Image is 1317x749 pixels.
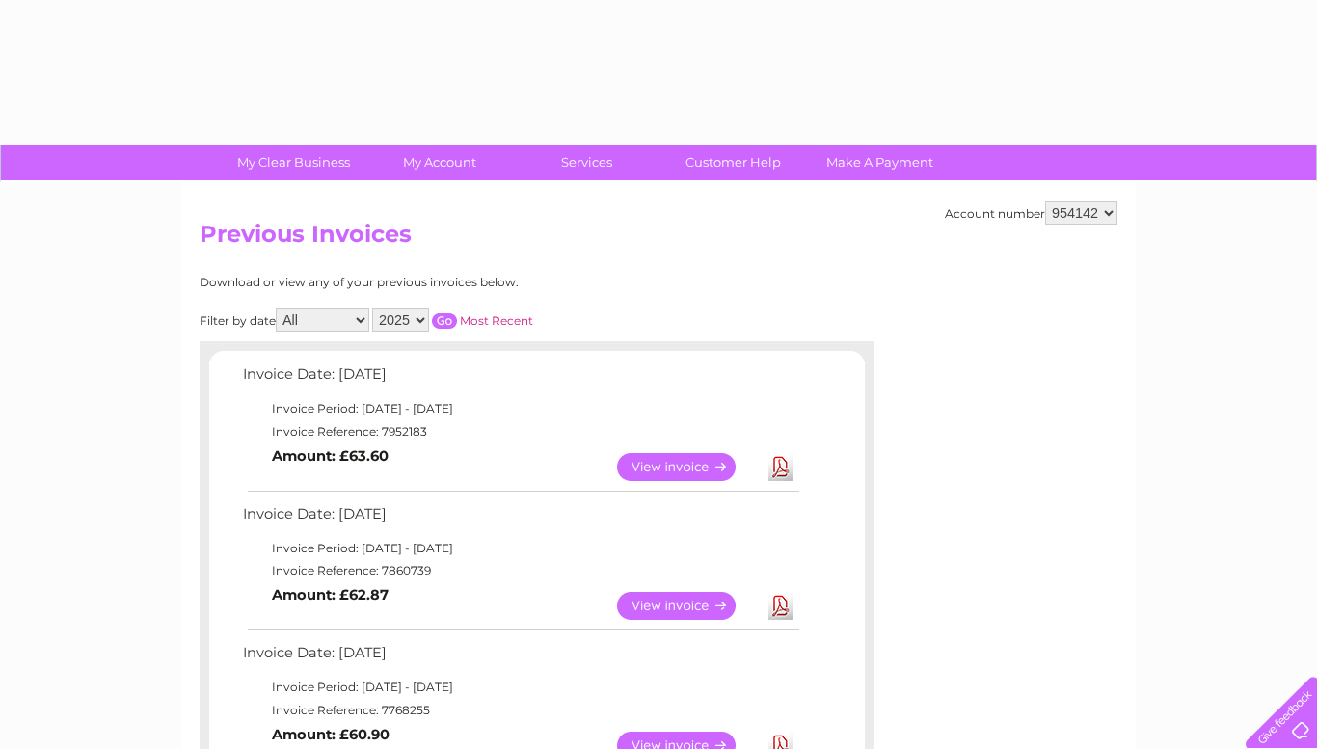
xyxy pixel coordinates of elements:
[460,313,533,328] a: Most Recent
[214,145,373,180] a: My Clear Business
[200,276,706,289] div: Download or view any of your previous invoices below.
[272,447,389,465] b: Amount: £63.60
[238,397,802,420] td: Invoice Period: [DATE] - [DATE]
[768,592,793,620] a: Download
[945,201,1117,225] div: Account number
[238,699,802,722] td: Invoice Reference: 7768255
[238,361,802,397] td: Invoice Date: [DATE]
[238,676,802,699] td: Invoice Period: [DATE] - [DATE]
[272,726,390,743] b: Amount: £60.90
[617,592,759,620] a: View
[238,501,802,537] td: Invoice Date: [DATE]
[361,145,520,180] a: My Account
[200,308,706,332] div: Filter by date
[238,420,802,443] td: Invoice Reference: 7952183
[800,145,959,180] a: Make A Payment
[272,586,389,603] b: Amount: £62.87
[238,559,802,582] td: Invoice Reference: 7860739
[200,221,1117,257] h2: Previous Invoices
[768,453,793,481] a: Download
[238,640,802,676] td: Invoice Date: [DATE]
[238,537,802,560] td: Invoice Period: [DATE] - [DATE]
[654,145,813,180] a: Customer Help
[617,453,759,481] a: View
[507,145,666,180] a: Services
